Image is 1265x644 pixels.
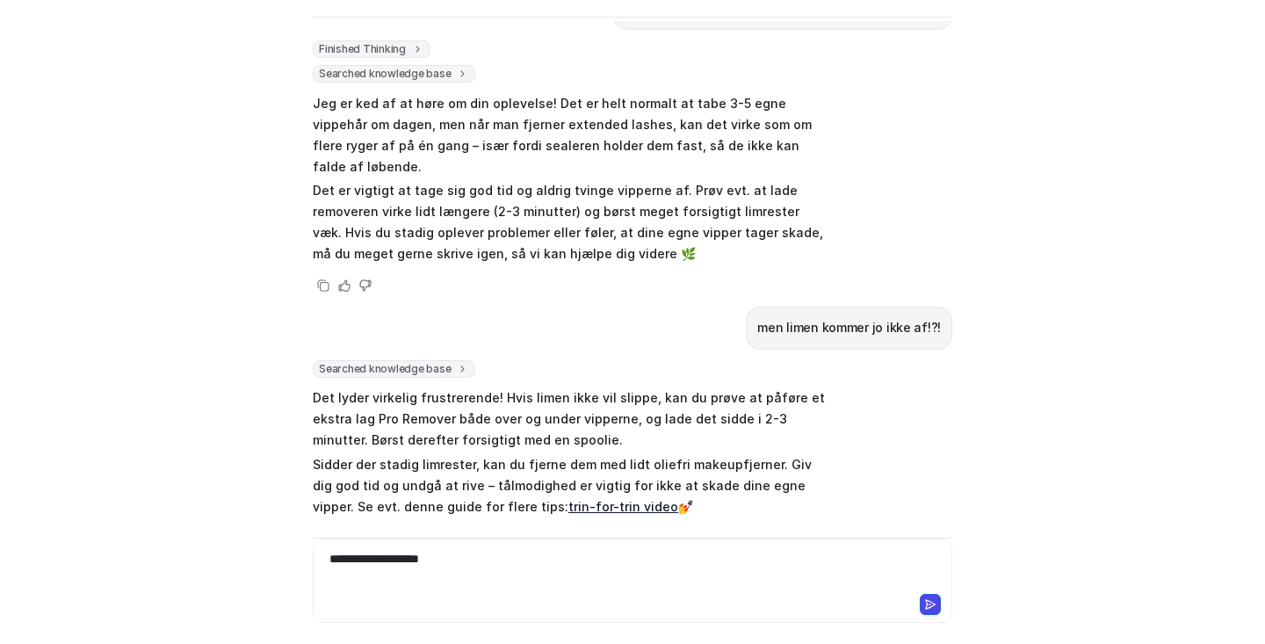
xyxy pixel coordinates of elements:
[313,180,827,264] p: Det er vigtigt at tage sig god tid og aldrig tvinge vipperne af. Prøv evt. at lade removeren virk...
[313,387,827,451] p: Det lyder virkelig frustrerende! Hvis limen ikke vil slippe, kan du prøve at påføre et ekstra lag...
[313,454,827,517] p: Sidder der stadig limrester, kan du fjerne dem med lidt oliefri makeupfjerner. Giv dig god tid og...
[313,93,827,177] p: Jeg er ked af at høre om din oplevelse! Det er helt normalt at tabe 3-5 egne vippehår om dagen, m...
[313,360,475,378] span: Searched knowledge base
[313,40,430,58] span: Finished Thinking
[757,317,941,338] p: men limen kommer jo ikke af!?!
[568,499,678,514] a: trin-for-trin video
[313,65,475,83] span: Searched knowledge base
